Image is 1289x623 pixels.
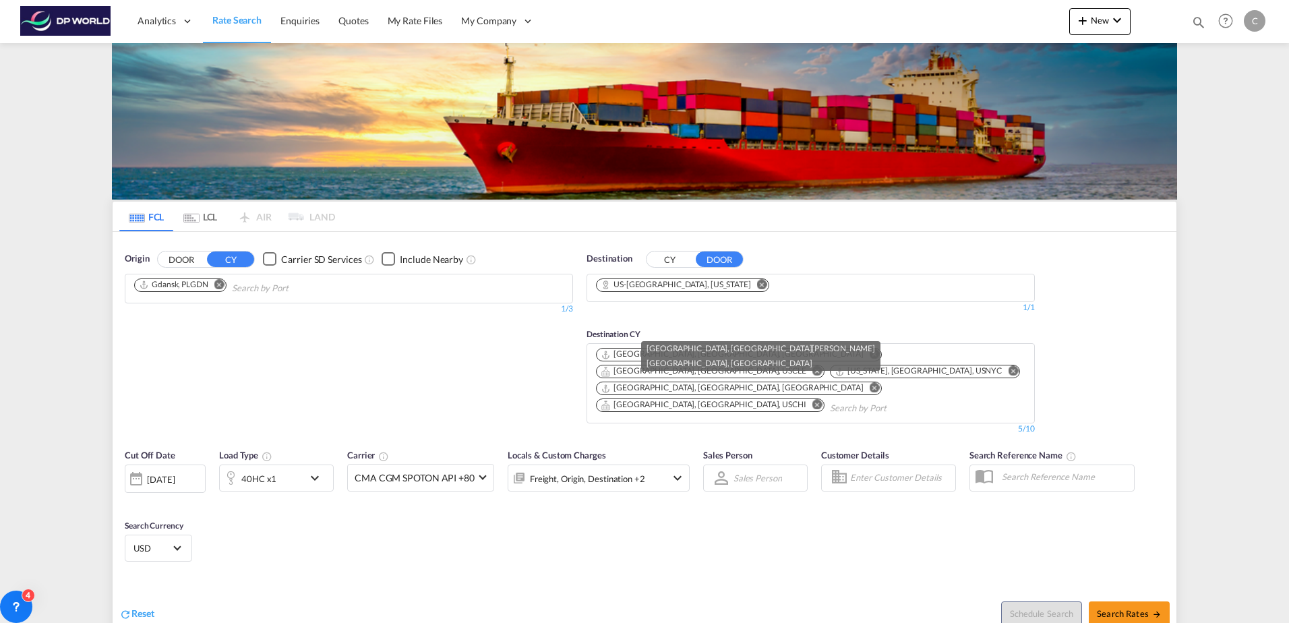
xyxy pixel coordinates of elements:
div: [GEOGRAPHIC_DATA], [GEOGRAPHIC_DATA] [647,356,875,371]
div: C [1244,10,1265,32]
md-icon: The selected Trucker/Carrierwill be displayed in the rate results If the rates are from another f... [378,451,389,462]
span: Search Rates [1097,608,1162,619]
button: CY [647,251,694,267]
span: Locals & Custom Charges [508,450,606,461]
span: Sales Person [703,450,752,461]
div: [DATE] [147,473,175,485]
md-icon: Unchecked: Search for CY (Container Yard) services for all selected carriers.Checked : Search for... [364,254,375,265]
md-icon: icon-refresh [119,608,131,620]
span: Analytics [138,14,176,28]
span: Quotes [338,15,368,26]
div: icon-magnify [1191,15,1206,35]
span: Destination CY [587,329,640,339]
div: Press delete to remove this chip. [601,365,809,377]
div: 1/3 [125,303,573,315]
md-icon: icon-arrow-right [1152,610,1162,619]
div: New York, NY, USNYC [835,365,1002,377]
span: Search Currency [125,521,183,531]
button: Remove [861,382,881,396]
div: Include Nearby [400,253,463,266]
input: Chips input. [830,398,958,419]
img: LCL+%26+FCL+BACKGROUND.png [112,43,1177,200]
div: Help [1214,9,1244,34]
button: Remove [206,279,226,293]
button: Remove [748,279,769,293]
md-icon: icon-chevron-down [669,470,686,486]
button: Remove [804,399,824,413]
div: [GEOGRAPHIC_DATA], [GEOGRAPHIC_DATA][PERSON_NAME] [647,341,875,356]
div: Cleveland, OH, USCLE [601,365,806,377]
md-icon: icon-magnify [1191,15,1206,30]
span: Origin [125,252,149,266]
img: c08ca190194411f088ed0f3ba295208c.png [20,6,111,36]
md-chips-wrap: Chips container. Use arrow keys to select chips. [132,274,365,299]
div: icon-refreshReset [119,607,154,622]
md-icon: Your search will be saved by the below given name [1066,451,1077,462]
md-checkbox: Checkbox No Ink [382,252,463,266]
md-tab-item: FCL [119,202,173,231]
md-pagination-wrapper: Use the left and right arrow keys to navigate between tabs [119,202,335,231]
button: Remove [804,365,824,379]
div: 1/1 [587,302,1035,314]
div: 40HC x1 [241,469,276,488]
md-chips-wrap: Chips container. Use arrow keys to select chips. [594,344,1027,419]
md-checkbox: Checkbox No Ink [263,252,361,266]
div: Press delete to remove this chip. [601,279,754,291]
div: Press delete to remove this chip. [601,382,866,394]
div: Norfolk, VA, USORF [601,382,864,394]
div: Press delete to remove this chip. [835,365,1005,377]
span: Enquiries [280,15,320,26]
span: Reset [131,607,154,619]
div: 40HC x1icon-chevron-down [219,465,334,492]
span: CMA CGM SPOTON API +80 [355,471,475,485]
md-icon: icon-information-outline [262,451,272,462]
md-icon: icon-plus 400-fg [1075,12,1091,28]
button: icon-plus 400-fgNewicon-chevron-down [1069,8,1131,35]
span: USD [133,542,171,554]
div: Press delete to remove this chip. [139,279,211,291]
md-tab-item: LCL [173,202,227,231]
md-icon: icon-chevron-down [307,470,330,486]
span: Carrier [347,450,389,461]
md-icon: icon-chevron-down [1109,12,1125,28]
input: Enter Customer Details [850,468,951,488]
span: Search Reference Name [969,450,1077,461]
md-icon: Unchecked: Ignores neighbouring ports when fetching rates.Checked : Includes neighbouring ports w... [466,254,477,265]
div: 5/10 [587,423,1035,435]
span: Rate Search [212,14,262,26]
div: Press delete to remove this chip. [601,349,866,360]
span: My Company [461,14,516,28]
span: My Rate Files [388,15,443,26]
div: Freight Origin Destination delivery Factory Stuffingicon-chevron-down [508,465,690,492]
div: Gdansk, PLGDN [139,279,208,291]
div: Halifax, NS, CAHAL [601,349,864,360]
button: DOOR [696,251,743,267]
span: Load Type [219,450,272,461]
md-select: Sales Person [732,468,783,487]
span: Cut Off Date [125,450,175,461]
span: New [1075,15,1125,26]
md-datepicker: Select [125,491,135,509]
md-select: Select Currency: $ USDUnited States Dollar [132,538,185,558]
div: Press delete to remove this chip. [601,399,809,411]
span: Destination [587,252,632,266]
div: Chicago, IL, USCHI [601,399,806,411]
md-chips-wrap: Chips container. Use arrow keys to select chips. [594,274,780,298]
span: Customer Details [821,450,889,461]
div: Carrier SD Services [281,253,361,266]
button: DOOR [158,251,205,267]
div: Freight Origin Destination delivery Factory Stuffing [530,469,645,488]
input: Search Reference Name [995,467,1134,487]
div: [DATE] [125,465,206,493]
div: US-60131, Franklin Park, Illinois [601,279,751,291]
span: Help [1214,9,1237,32]
button: CY [207,251,254,267]
button: Remove [999,365,1019,379]
input: Chips input. [232,278,360,299]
